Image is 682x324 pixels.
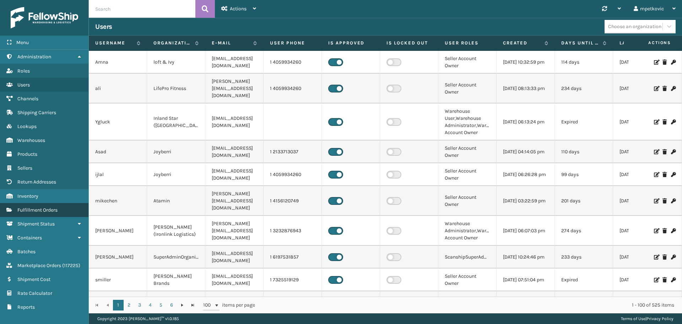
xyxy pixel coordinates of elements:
[177,300,188,310] a: Go to the next page
[179,302,185,308] span: Go to the next page
[17,110,56,116] span: Shipping Carriers
[89,291,147,314] td: [PERSON_NAME]
[438,269,497,291] td: Seller Account Owner
[124,300,134,310] a: 2
[497,216,555,246] td: [DATE] 06:07:03 pm
[662,277,667,282] i: Delete
[646,316,673,321] a: Privacy Policy
[445,40,490,46] label: User Roles
[561,40,599,46] label: Days until password expires
[17,193,38,199] span: Inventory
[654,228,658,233] i: Edit
[156,300,166,310] a: 5
[671,255,675,260] i: Change Password
[17,179,56,185] span: Return Addresses
[662,172,667,177] i: Delete
[264,140,322,163] td: 1 2133713037
[264,216,322,246] td: 1 3232876943
[147,186,205,216] td: Atamin
[190,302,196,308] span: Go to the last page
[654,277,658,282] i: Edit
[497,51,555,74] td: [DATE] 10:32:59 pm
[188,300,198,310] a: Go to the last page
[147,269,205,291] td: [PERSON_NAME] Brands
[147,216,205,246] td: [PERSON_NAME] (Ironlink Logistics)
[147,51,205,74] td: loft & Ivy
[205,291,264,314] td: [EMAIL_ADDRESS][DOMAIN_NAME]
[613,269,671,291] td: [DATE] 07:21:44 pm
[438,140,497,163] td: Seller Account Owner
[613,291,671,314] td: [DATE] 01:22:00 am
[613,246,671,269] td: [DATE] 05:36:08 pm
[265,302,674,309] div: 1 - 100 of 525 items
[662,86,667,91] i: Delete
[113,300,124,310] a: 1
[147,163,205,186] td: Joyberri
[555,186,613,216] td: 201 days
[497,163,555,186] td: [DATE] 06:26:28 pm
[662,60,667,65] i: Delete
[89,216,147,246] td: [PERSON_NAME]
[17,54,51,60] span: Administration
[17,68,30,74] span: Roles
[608,23,661,30] div: Choose an organization
[671,119,675,124] i: Change Password
[386,40,432,46] label: Is Locked Out
[264,269,322,291] td: 1 7325519129
[671,149,675,154] i: Change Password
[147,74,205,103] td: LifePro Fitness
[662,228,667,233] i: Delete
[205,103,264,140] td: [EMAIL_ADDRESS][DOMAIN_NAME]
[205,74,264,103] td: [PERSON_NAME][EMAIL_ADDRESS][DOMAIN_NAME]
[17,262,61,269] span: Marketplace Orders
[438,186,497,216] td: Seller Account Owner
[497,74,555,103] td: [DATE] 08:13:33 pm
[89,163,147,186] td: ijlal
[619,40,657,46] label: Last Seen
[203,302,214,309] span: 100
[205,186,264,216] td: [PERSON_NAME][EMAIL_ADDRESS][DOMAIN_NAME]
[613,140,671,163] td: [DATE] 12:59:09 pm
[626,37,675,49] span: Actions
[205,140,264,163] td: [EMAIL_ADDRESS][DOMAIN_NAME]
[621,316,645,321] a: Terms of Use
[17,276,50,282] span: Shipment Cost
[264,246,322,269] td: 1 6197531857
[89,51,147,74] td: Amna
[671,228,675,233] i: Change Password
[497,291,555,314] td: [DATE] 05:31:23 pm
[17,249,36,255] span: Batches
[555,269,613,291] td: Expired
[17,221,55,227] span: Shipment Status
[264,74,322,103] td: 1 4059934260
[17,151,37,157] span: Products
[212,40,250,46] label: E-mail
[621,313,673,324] div: |
[555,51,613,74] td: 114 days
[264,186,322,216] td: 1 4156120749
[654,255,658,260] i: Edit
[662,119,667,124] i: Delete
[328,40,373,46] label: Is Approved
[497,103,555,140] td: [DATE] 06:13:24 pm
[17,304,35,310] span: Reports
[438,74,497,103] td: Seller Account Owner
[230,6,247,12] span: Actions
[654,119,658,124] i: Edit
[147,140,205,163] td: Joyberri
[205,246,264,269] td: [EMAIL_ADDRESS][DOMAIN_NAME]
[89,74,147,103] td: ali
[147,246,205,269] td: SuperAdminOrganization
[264,291,322,314] td: 1 7188407246
[613,103,671,140] td: [DATE] 02:12:54 am
[17,137,45,143] span: Warehouses
[555,103,613,140] td: Expired
[671,60,675,65] i: Change Password
[438,246,497,269] td: ScanshipSuperAdministrator
[95,22,112,31] h3: Users
[97,313,179,324] p: Copyright 2023 [PERSON_NAME]™ v 1.0.185
[438,216,497,246] td: Warehouse Administrator,Warehouse Account Owner
[264,51,322,74] td: 1 4059934260
[497,246,555,269] td: [DATE] 10:24:46 pm
[17,96,38,102] span: Channels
